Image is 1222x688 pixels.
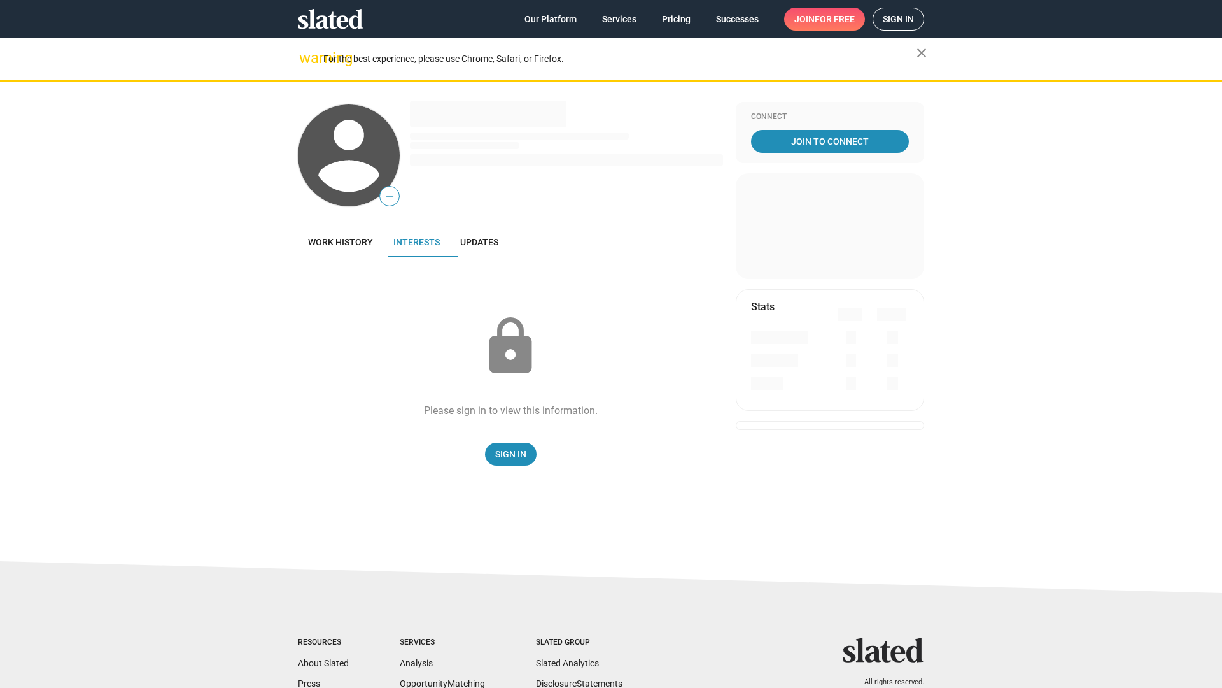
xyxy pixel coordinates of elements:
[662,8,691,31] span: Pricing
[479,315,542,378] mat-icon: lock
[299,50,314,66] mat-icon: warning
[400,658,433,668] a: Analysis
[815,8,855,31] span: for free
[308,237,373,247] span: Work history
[393,237,440,247] span: Interests
[751,130,909,153] a: Join To Connect
[536,638,622,648] div: Slated Group
[485,443,537,466] a: Sign In
[751,300,775,313] mat-card-title: Stats
[495,443,526,466] span: Sign In
[298,227,383,257] a: Work history
[514,8,587,31] a: Our Platform
[873,8,924,31] a: Sign in
[424,404,598,417] div: Please sign in to view this information.
[914,45,929,61] mat-icon: close
[524,8,577,31] span: Our Platform
[592,8,647,31] a: Services
[536,658,599,668] a: Slated Analytics
[383,227,450,257] a: Interests
[652,8,701,31] a: Pricing
[883,8,914,30] span: Sign in
[602,8,636,31] span: Services
[380,189,399,205] span: —
[794,8,855,31] span: Join
[716,8,759,31] span: Successes
[706,8,769,31] a: Successes
[298,658,349,668] a: About Slated
[298,638,349,648] div: Resources
[450,227,509,257] a: Updates
[784,8,865,31] a: Joinfor free
[400,638,485,648] div: Services
[323,50,916,68] div: For the best experience, please use Chrome, Safari, or Firefox.
[460,237,498,247] span: Updates
[754,130,906,153] span: Join To Connect
[751,112,909,122] div: Connect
